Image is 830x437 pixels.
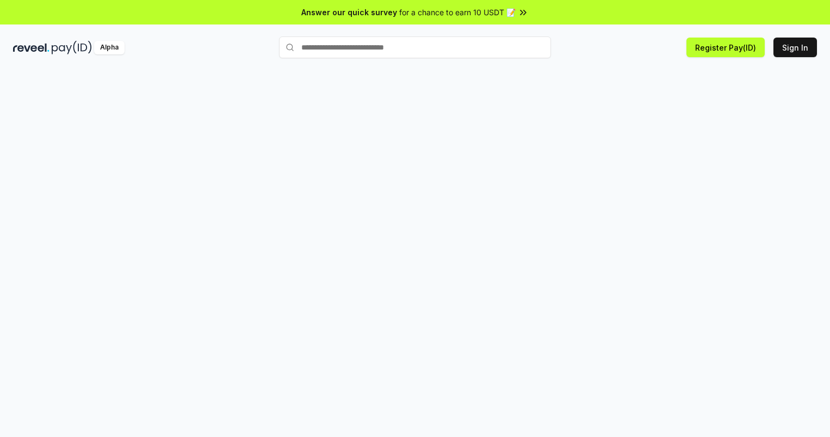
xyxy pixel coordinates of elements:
[399,7,516,18] span: for a chance to earn 10 USDT 📝
[301,7,397,18] span: Answer our quick survey
[94,41,125,54] div: Alpha
[686,38,765,57] button: Register Pay(ID)
[52,41,92,54] img: pay_id
[13,41,49,54] img: reveel_dark
[773,38,817,57] button: Sign In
